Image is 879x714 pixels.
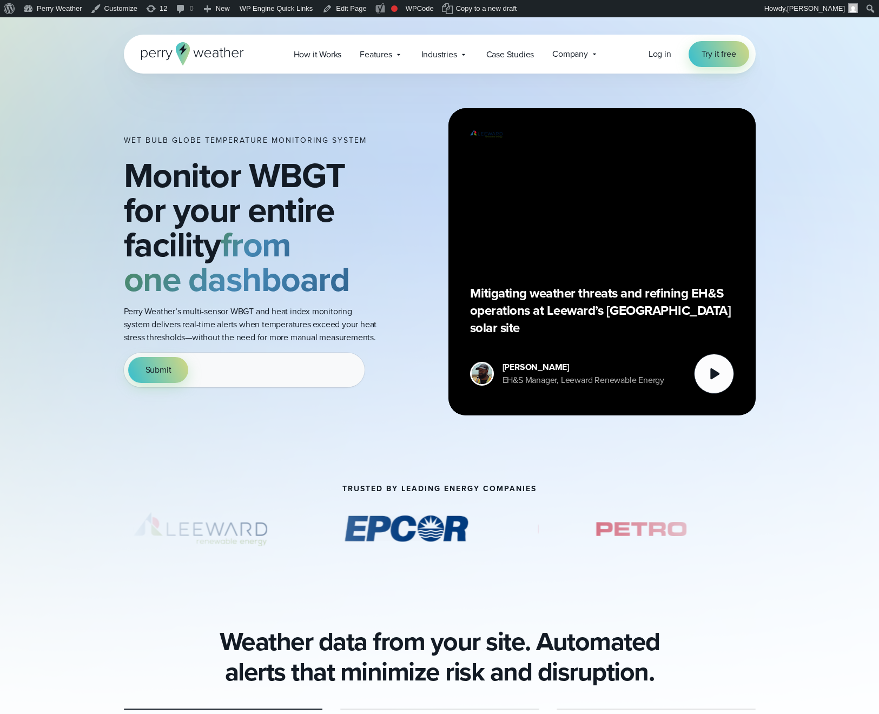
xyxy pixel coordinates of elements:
[360,48,392,61] span: Features
[124,158,377,296] h2: Monitor WBGT for your entire facility
[146,363,171,376] span: Submit
[124,219,350,305] strong: from one dashboard
[477,43,544,65] a: Case Studies
[342,485,537,493] h2: Trusted by leading energy companies
[552,48,588,61] span: Company
[535,502,689,556] div: 3 of 6
[486,48,534,61] span: Case Studies
[124,626,756,687] h2: Weather data from your site. Automated alerts that minimize risk and disruption.
[329,502,483,556] div: 2 of 6
[470,130,503,138] img: Leeward Renewable Energy Logo
[470,285,734,336] p: Mitigating weather threats and refining EH&S operations at Leeward’s [GEOGRAPHIC_DATA] solar site
[421,48,457,61] span: Industries
[535,502,689,556] img: ProPetro.svg
[124,135,367,146] span: Wet bulb globe temperature monitoring system
[285,43,351,65] a: How it Works
[294,48,342,61] span: How it Works
[503,361,664,374] div: [PERSON_NAME]
[741,502,870,556] div: 4 of 6
[124,502,756,561] div: slideshow
[128,357,189,383] button: Submit
[787,4,845,12] span: [PERSON_NAME]
[741,502,870,556] img: Urenco.svg
[391,5,398,12] div: Needs improvement
[472,363,492,384] img: Donald Dennis Headshot
[124,502,277,556] div: 1 of 6
[649,48,671,61] a: Log in
[649,48,671,60] span: Log in
[124,502,277,556] img: Leeware-Renewable-Energy.svg
[329,502,483,556] img: Epcor.svg
[503,374,664,387] div: EH&S Manager, Leeward Renewable Energy
[124,305,377,343] span: Perry Weather’s multi-sensor WBGT and heat index monitoring system delivers real-time alerts when...
[702,48,736,61] span: Try it free
[689,41,749,67] a: Try it free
